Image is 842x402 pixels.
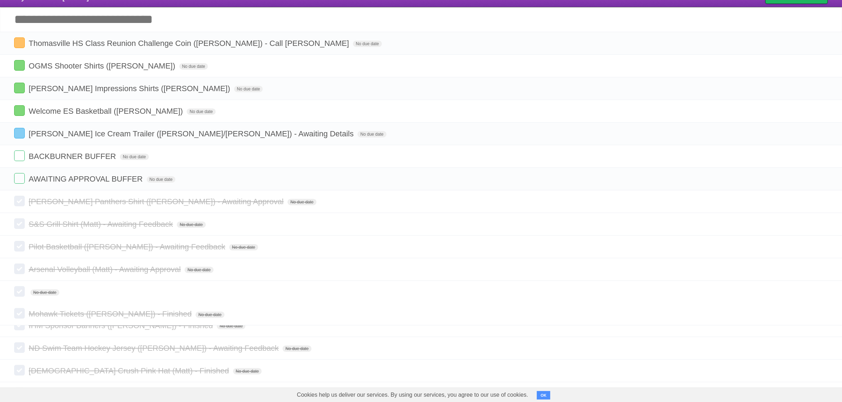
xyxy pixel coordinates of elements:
[14,173,25,184] label: Done
[196,312,224,318] span: No due date
[120,154,149,160] span: No due date
[14,37,25,48] label: Done
[283,345,311,352] span: No due date
[185,267,213,273] span: No due date
[14,196,25,206] label: Done
[234,86,263,92] span: No due date
[30,289,59,296] span: No due date
[14,308,25,319] label: Done
[14,218,25,229] label: Done
[233,368,262,374] span: No due date
[29,39,351,48] span: Thomasville HS Class Reunion Challenge Coin ([PERSON_NAME]) - Call [PERSON_NAME]
[29,107,185,116] span: Welcome ES Basketball ([PERSON_NAME])
[14,241,25,252] label: Done
[14,342,25,353] label: Done
[288,199,316,205] span: No due date
[29,152,118,161] span: BACKBURNER BUFFER
[14,105,25,116] label: Done
[537,391,551,400] button: OK
[290,388,535,402] span: Cookies help us deliver our services. By using our services, you agree to our use of cookies.
[14,264,25,274] label: Done
[29,366,231,375] span: [DEMOGRAPHIC_DATA] Crush Pink Hat (Matt) - Finished
[229,244,258,250] span: No due date
[217,323,245,329] span: No due date
[29,344,280,353] span: ND Swim Team Hockey Jersey ([PERSON_NAME]) - Awaiting Feedback
[147,176,175,183] span: No due date
[179,63,208,70] span: No due date
[29,84,232,93] span: [PERSON_NAME] Impressions Shirts ([PERSON_NAME])
[29,175,144,183] span: AWAITING APPROVAL BUFFER
[14,150,25,161] label: Done
[14,83,25,93] label: Done
[187,108,215,115] span: No due date
[353,41,382,47] span: No due date
[29,197,285,206] span: [PERSON_NAME] Panthers Shirt ([PERSON_NAME]) - Awaiting Approval
[14,128,25,138] label: Done
[14,365,25,376] label: Done
[29,242,227,251] span: Pilot Basketball ([PERSON_NAME]) - Awaiting Feedback
[29,265,182,274] span: Arsenal Volleyball (Matt) - Awaiting Approval
[29,309,193,318] span: Mohawk Tickets ([PERSON_NAME]) - Finished
[14,286,25,297] label: Done
[358,131,386,137] span: No due date
[177,221,205,228] span: No due date
[29,220,175,229] span: S&S Grill Shirt (Matt) - Awaiting Feedback
[14,60,25,71] label: Done
[29,61,177,70] span: OGMS Shooter Shirts ([PERSON_NAME])
[29,129,355,138] span: [PERSON_NAME] Ice Cream Trailer ([PERSON_NAME]/[PERSON_NAME]) - Awaiting Details
[29,321,215,330] span: IHM Sponsor Banners ([PERSON_NAME]) - Finished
